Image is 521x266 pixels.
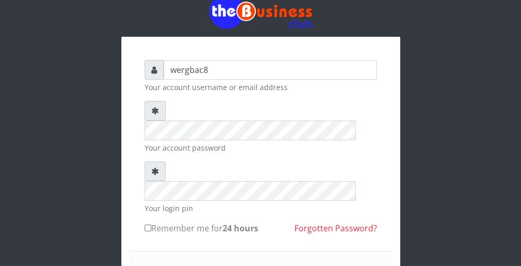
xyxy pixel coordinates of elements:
[145,222,258,234] label: Remember me for
[145,82,377,93] small: Your account username or email address
[164,60,377,80] input: Username or email address
[294,223,377,234] a: Forgotten Password?
[145,142,377,153] small: Your account password
[223,223,258,234] b: 24 hours
[145,225,151,231] input: Remember me for24 hours
[145,203,377,214] small: Your login pin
